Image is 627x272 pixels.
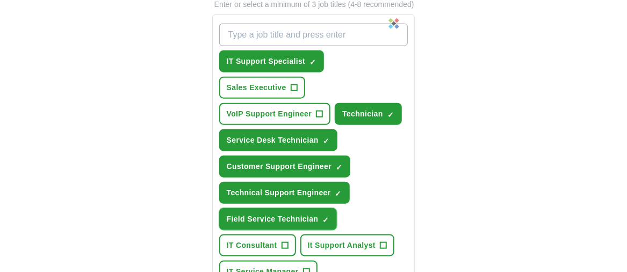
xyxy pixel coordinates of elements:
[335,189,342,198] span: ✓
[219,156,350,178] button: Customer Support Engineer✓
[219,103,331,125] button: VoIP Support Engineer
[227,214,319,225] span: Field Service Technician
[308,240,376,251] span: It Support Analyst
[387,111,394,119] span: ✓
[336,163,342,172] span: ✓
[227,108,312,120] span: VoIP Support Engineer
[227,240,277,251] span: IT Consultant
[335,103,402,125] button: Technician✓
[219,182,350,204] button: Technical Support Engineer✓
[219,208,337,230] button: Field Service Technician✓
[227,187,331,199] span: Technical Support Engineer
[227,135,319,146] span: Service Desk Technician
[227,161,331,172] span: Customer Support Engineer
[219,50,325,72] button: IT Support Specialist✓
[219,129,337,151] button: Service Desk Technician✓
[227,56,306,67] span: IT Support Specialist
[388,18,399,29] img: Sticky Password
[342,108,383,120] span: Technician
[219,77,305,99] button: Sales Executive
[309,58,316,67] span: ✓
[300,234,394,256] button: It Support Analyst
[322,216,329,224] span: ✓
[219,24,408,46] input: Type a job title and press enter
[227,82,286,93] span: Sales Executive
[219,234,296,256] button: IT Consultant
[323,137,329,145] span: ✓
